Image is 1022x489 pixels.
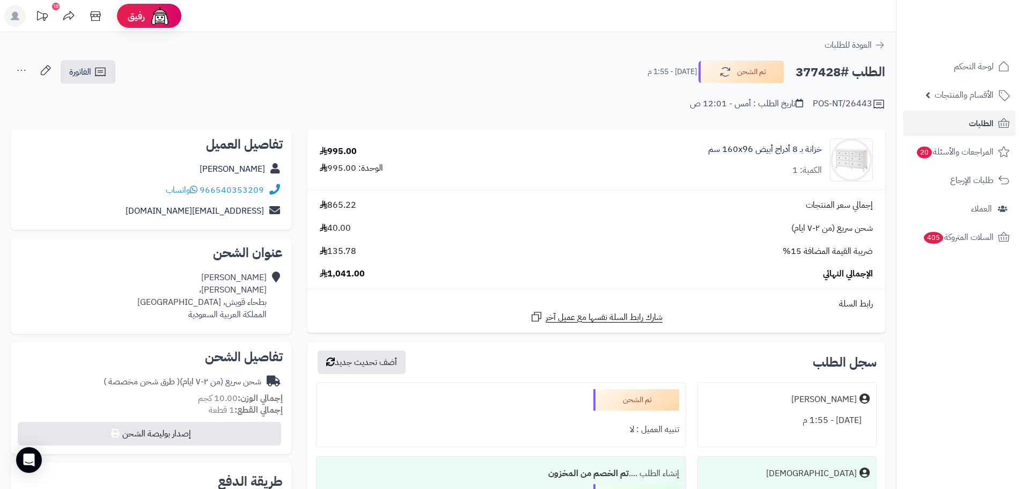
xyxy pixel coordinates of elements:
[61,60,115,84] a: الفاتورة
[218,475,283,488] h2: طريقة الدفع
[593,389,679,411] div: تم الشحن
[806,199,873,211] span: إجمالي سعر المنتجات
[200,184,264,196] a: 966540353209
[18,422,281,446] button: إصدار بوليصة الشحن
[149,5,171,27] img: ai-face.png
[796,61,885,83] h2: الطلب #377428
[792,164,822,177] div: الكمية: 1
[903,167,1016,193] a: طلبات الإرجاع
[19,246,283,259] h2: عنوان الشحن
[28,5,55,30] a: تحديثات المنصة
[949,29,1012,52] img: logo-2.png
[209,404,283,417] small: 1 قطعة
[238,392,283,405] strong: إجمالي الوزن:
[137,272,267,320] div: [PERSON_NAME] [PERSON_NAME]، بطحاء قويش، [GEOGRAPHIC_DATA] المملكة العربية السعودية
[530,310,663,324] a: شارك رابط السلة نفسها مع عميل آخر
[704,410,870,431] div: [DATE] - 1:55 م
[903,139,1016,165] a: المراجعات والأسئلة20
[19,351,283,363] h2: تفاصيل الشحن
[323,463,679,484] div: إنشاء الطلب ....
[69,65,91,78] span: الفاتورة
[969,116,994,131] span: الطلبات
[323,419,679,440] div: تنبيه العميل : لا
[971,201,992,216] span: العملاء
[200,163,265,176] a: [PERSON_NAME]
[16,447,42,473] div: Open Intercom Messenger
[318,351,406,374] button: أضف تحديث جديد
[548,467,629,480] b: تم الخصم من المخزون
[312,298,881,310] div: رابط السلة
[813,98,885,111] div: POS-NT/26443
[320,199,356,211] span: 865.22
[825,39,872,52] span: العودة للطلبات
[903,196,1016,222] a: العملاء
[916,144,994,159] span: المراجعات والأسئلة
[823,268,873,280] span: الإجمالي النهائي
[104,375,180,388] span: ( طرق شحن مخصصة )
[924,232,943,244] span: 405
[320,162,383,174] div: الوحدة: 995.00
[690,98,803,110] div: تاريخ الطلب : أمس - 12:01 ص
[791,222,873,235] span: شحن سريع (من ٢-٧ ايام)
[830,138,872,181] img: 1731233659-1-90x90.jpg
[825,39,885,52] a: العودة للطلبات
[903,111,1016,136] a: الطلبات
[234,404,283,417] strong: إجمالي القطع:
[104,376,261,388] div: شحن سريع (من ٢-٧ ايام)
[950,173,994,188] span: طلبات الإرجاع
[52,3,60,10] div: 10
[954,59,994,74] span: لوحة التحكم
[320,222,351,235] span: 40.00
[935,87,994,103] span: الأقسام والمنتجات
[126,205,264,217] a: [EMAIL_ADDRESS][DOMAIN_NAME]
[813,356,877,369] h3: سجل الطلب
[783,245,873,258] span: ضريبة القيمة المضافة 15%
[699,61,784,83] button: تم الشحن
[903,224,1016,250] a: السلات المتروكة405
[546,311,663,324] span: شارك رابط السلة نفسها مع عميل آخر
[791,393,857,406] div: [PERSON_NAME]
[917,147,932,158] span: 20
[923,230,994,245] span: السلات المتروكة
[320,145,357,158] div: 995.00
[648,67,697,77] small: [DATE] - 1:55 م
[320,268,365,280] span: 1,041.00
[198,392,283,405] small: 10.00 كجم
[766,468,857,480] div: [DEMOGRAPHIC_DATA]
[903,54,1016,79] a: لوحة التحكم
[166,184,197,196] a: واتساب
[708,143,822,156] a: خزانة بـ 8 أدراج أبيض ‎160x96 سم‏
[19,138,283,151] h2: تفاصيل العميل
[320,245,356,258] span: 135.78
[128,10,145,23] span: رفيق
